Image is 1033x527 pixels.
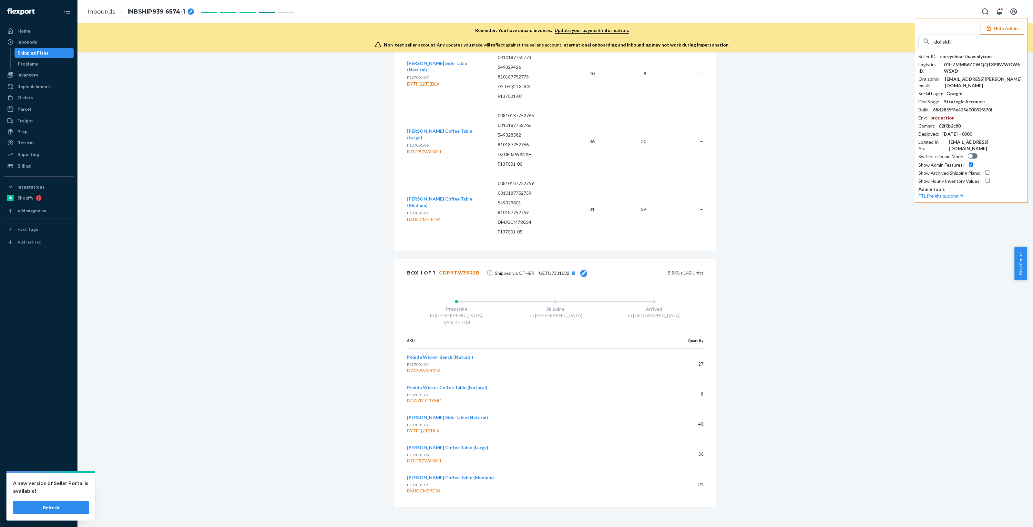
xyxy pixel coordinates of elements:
[407,149,487,155] div: DZUF8ZWXNXH
[918,61,941,74] div: Logistics ID :
[4,509,74,519] button: Give Feedback
[88,8,115,15] a: Inbounds
[939,123,961,129] div: 62f0b2c80
[498,93,562,99] p: F137001-07
[407,458,643,464] div: DZUF8ZWXNXH
[407,319,506,325] div: [DATE] 4am CDT
[600,108,652,175] td: 20
[4,237,74,247] a: Add Fast Tag
[384,42,437,47] span: Non-test seller account:
[498,54,562,61] p: 0810187752773
[407,475,494,480] span: [PERSON_NAME] Coffee Table (Medium)
[506,312,605,319] div: To [GEOGRAPHIC_DATA]
[649,379,704,409] td: 8
[407,128,472,140] span: [PERSON_NAME] Coffee Table (Large)
[498,112,562,119] p: 00810187752766
[4,116,74,126] a: Freight
[475,27,629,34] p: Reminder: You have unpaid invoices.
[700,139,703,144] span: —
[407,333,649,349] th: SKU
[918,115,927,121] div: Env :
[407,60,467,72] span: [PERSON_NAME] Side Table (Natural)
[13,479,89,495] p: A new version of Seller Portal is available!
[498,141,562,148] p: 810187752766
[407,60,487,73] button: [PERSON_NAME] Side Table (Natural)
[4,224,74,234] button: Fast Tags
[944,61,1024,74] div: 01HZMMB6ZCWQQT3P8WWGW6WSXD
[918,98,941,105] div: DealStage :
[605,306,703,312] div: Arrived
[407,415,488,420] span: [PERSON_NAME] Side Table (Natural)
[918,186,1024,192] p: Admin tools
[407,398,643,404] div: DGA7REG3YMC
[495,269,587,277] span: Shipped via OTHER
[407,488,643,494] div: DMJGCM7RCS4
[4,498,74,508] a: Help Center
[605,312,703,319] div: In [GEOGRAPHIC_DATA]
[407,452,429,457] span: F137001-06
[498,151,562,158] p: DZUF8ZWXNXH
[498,64,562,70] p: 549329426
[128,8,185,16] span: INBSHIP939 6574-1
[4,193,74,203] a: Shopify
[993,5,1006,18] button: Open notifications
[918,178,981,184] div: Show Hourly Inventory Values :
[17,139,35,146] div: Returns
[4,127,74,137] a: Prep
[17,226,38,232] div: Fast Tags
[7,8,35,15] img: Flexport logo
[407,266,480,279] div: Box 1 of 1
[407,362,429,367] span: F137001-01
[384,42,730,48] div: Any updates you make will reflect against the seller's account.
[17,184,45,190] div: Integrations
[945,76,1024,89] div: [EMAIL_ADDRESS][PERSON_NAME][DOMAIN_NAME]
[407,444,488,451] button: [PERSON_NAME] Coffee Table (Large)
[4,70,74,80] a: Inventory
[17,151,39,158] div: Reporting
[649,439,704,469] td: 36
[980,22,1024,35] button: Hide Admin
[407,392,429,397] span: F137001-02
[407,354,473,360] button: Penida Wicker Bench (Natural)
[498,132,562,138] p: 549328582
[979,5,992,18] button: Open Search Box
[4,37,74,47] a: Inbounds
[407,384,487,391] button: Penida Wicker Coffee Table (Natural)
[4,161,74,171] a: Billing
[17,72,38,78] div: Inventory
[933,107,992,113] div: 68d2855f3e425e00082f870f
[649,469,704,499] td: 31
[15,59,74,69] a: Problems
[498,122,562,129] p: 0810187752766
[4,104,74,114] a: Parcel
[918,170,980,176] div: Show Archived Shipping Plans :
[930,115,955,121] div: production
[17,118,33,124] div: Freight
[942,131,972,137] div: [DATE] +0000
[940,53,992,60] div: coreyehearthavenlycom
[83,2,199,21] ol: breadcrumbs
[407,306,506,312] div: Preparing
[918,131,939,137] div: Deployed :
[4,206,74,216] a: Add Integration
[439,270,480,276] div: CDP9TW35R2B
[498,209,562,216] p: 810187752759
[498,200,562,206] p: 549329301
[918,90,943,97] div: Social Login :
[407,474,494,481] button: [PERSON_NAME] Coffee Table (Medium)
[918,123,936,129] div: Commit :
[407,81,487,87] div: DYTFQ2TXDLX
[498,190,562,196] p: 0810187752759
[407,128,487,141] button: [PERSON_NAME] Coffee Table (Large)
[918,53,937,60] div: Seller ID :
[568,40,600,108] td: 40
[4,81,74,92] a: Replenishments
[407,482,429,487] span: F137001-05
[946,90,962,97] div: Google
[1014,247,1027,280] button: Help Center
[407,445,488,450] span: [PERSON_NAME] Coffee Table (Large)
[17,106,31,112] div: Parcel
[15,48,74,58] a: Shipping Plans
[407,211,429,215] span: F137001-05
